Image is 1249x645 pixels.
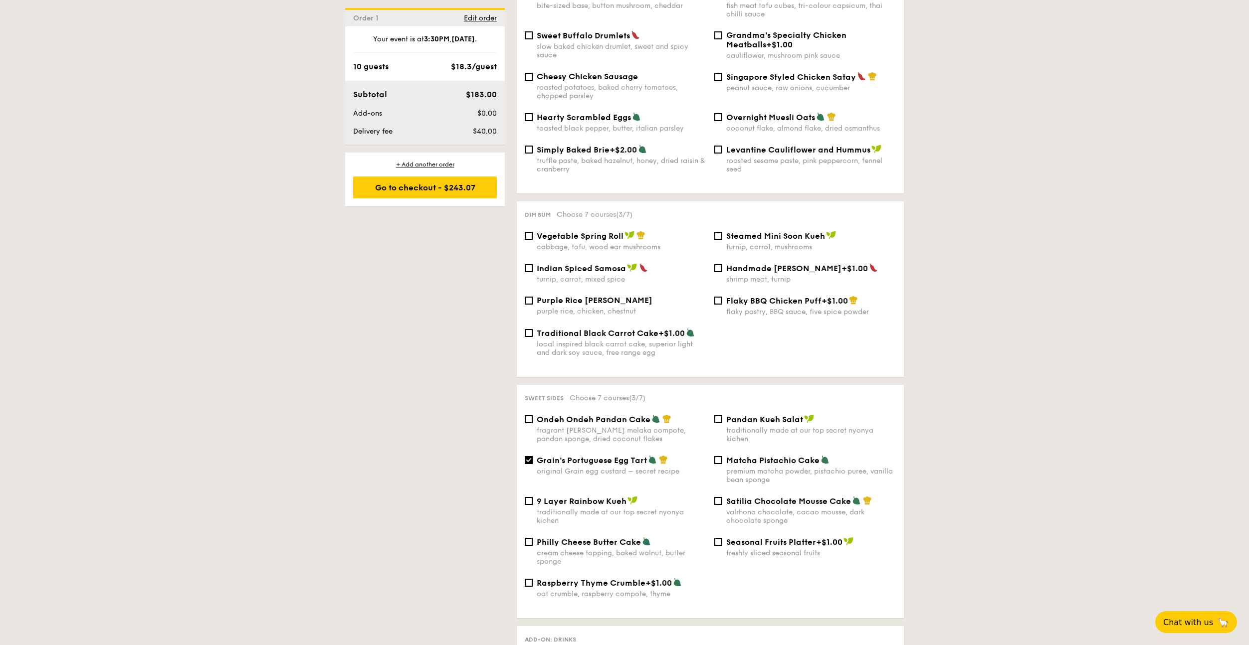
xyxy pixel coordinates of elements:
[726,72,856,82] span: Singapore Styled Chicken Satay
[537,426,706,443] div: fragrant [PERSON_NAME] melaka compote, pandan sponge, dried coconut flakes
[821,455,830,464] img: icon-vegetarian.fe4039eb.svg
[726,264,841,273] span: Handmade [PERSON_NAME]
[473,127,497,136] span: $40.00
[424,35,449,43] strong: 3:30PM
[537,83,706,100] div: roasted potatoes, baked cherry tomatoes, chopped parsley
[645,578,672,588] span: +$1.00
[451,61,497,73] div: $18.3/guest
[849,296,858,305] img: icon-chef-hat.a58ddaea.svg
[570,394,645,402] span: Choose 7 courses
[525,415,533,423] input: Ondeh Ondeh Pandan Cakefragrant [PERSON_NAME] melaka compote, pandan sponge, dried coconut flakes
[726,415,803,424] span: Pandan Kueh Salat
[686,328,695,337] img: icon-vegetarian.fe4039eb.svg
[869,263,878,272] img: icon-spicy.37a8142b.svg
[537,275,706,284] div: turnip, carrot, mixed spice
[525,636,576,643] span: Add-on: Drinks
[537,508,706,525] div: traditionally made at our top secret nyonya kichen
[726,243,896,251] div: turnip, carrot, mushrooms
[714,113,722,121] input: Overnight Muesli Oatscoconut flake, almond flake, dried osmanthus
[353,61,389,73] div: 10 guests
[631,30,640,39] img: icon-spicy.37a8142b.svg
[816,537,842,547] span: +$1.00
[557,210,632,219] span: Choose 7 courses
[857,72,866,81] img: icon-spicy.37a8142b.svg
[525,73,533,81] input: Cheesy Chicken Sausageroasted potatoes, baked cherry tomatoes, chopped parsley
[525,395,564,402] span: Sweet sides
[525,264,533,272] input: Indian Spiced Samosaturnip, carrot, mixed spice
[353,90,387,99] span: Subtotal
[537,456,647,465] span: Grain's Portuguese Egg Tart
[537,124,706,133] div: toasted black pepper, butter, italian parsley
[726,1,896,18] div: fish meat tofu cubes, tri-colour capsicum, thai chilli sauce
[537,113,631,122] span: Hearty Scrambled Eggs
[525,211,551,218] span: Dim sum
[863,496,872,505] img: icon-chef-hat.a58ddaea.svg
[537,307,706,316] div: purple rice, chicken, chestnut
[525,113,533,121] input: Hearty Scrambled Eggstoasted black pepper, butter, italian parsley
[726,296,822,306] span: Flaky BBQ Chicken Puff
[537,264,626,273] span: Indian Spiced Samosa
[525,456,533,464] input: Grain's Portuguese Egg Tartoriginal Grain egg custard – secret recipe
[726,124,896,133] div: coconut flake, almond flake, dried osmanthus
[537,1,706,10] div: bite-sized base, button mushroom, cheddar
[843,537,853,546] img: icon-vegan.f8ff3823.svg
[638,145,647,154] img: icon-vegetarian.fe4039eb.svg
[658,328,685,338] span: +$1.00
[537,340,706,357] div: local inspired black carrot cake, superior light and dark soy sauce, free range egg
[624,231,634,240] img: icon-vegan.f8ff3823.svg
[627,496,637,505] img: icon-vegan.f8ff3823.svg
[714,415,722,423] input: Pandan Kueh Salattraditionally made at our top secret nyonya kichen
[525,579,533,587] input: Raspberry Thyme Crumble+$1.00oat crumble, raspberry compote, thyme
[726,84,896,92] div: peanut sauce, raw onions, cucumber
[537,157,706,173] div: truffle paste, baked hazelnut, honey, dried raisin & cranberry
[353,109,382,118] span: Add-ons
[726,275,896,284] div: shrimp meat, turnip
[1163,618,1213,627] span: Chat with us
[714,538,722,546] input: Seasonal Fruits Platter+$1.00freshly sliced seasonal fruits
[639,263,648,272] img: icon-spicy.37a8142b.svg
[726,157,896,173] div: roasted sesame paste, pink peppercorn, fennel seed
[451,35,475,43] strong: [DATE]
[466,90,497,99] span: $183.00
[353,161,497,168] div: + Add another order
[726,508,896,525] div: valrhona chocolate, cacao mousse, dark chocolate sponge
[726,231,825,241] span: Steamed Mini Soon Kueh
[537,578,645,588] span: Raspberry Thyme Crumble
[726,496,851,506] span: Satilia Chocolate Mousse Cake
[629,394,645,402] span: (3/7)
[525,538,533,546] input: Philly Cheese Butter Cakecream cheese topping, baked walnut, butter sponge
[726,113,815,122] span: Overnight Muesli Oats
[651,414,660,423] img: icon-vegetarian.fe4039eb.svg
[827,112,836,121] img: icon-chef-hat.a58ddaea.svg
[659,455,668,464] img: icon-chef-hat.a58ddaea.svg
[726,308,896,316] div: flaky pastry, BBQ sauce, five spice powder
[871,145,881,154] img: icon-vegan.f8ff3823.svg
[726,30,846,49] span: Grandma's Specialty Chicken Meatballs
[1217,617,1229,628] span: 🦙
[714,264,722,272] input: Handmade [PERSON_NAME]+$1.00shrimp meat, turnip
[673,578,682,587] img: icon-vegetarian.fe4039eb.svg
[537,328,658,338] span: Traditional Black Carrot Cake
[525,31,533,39] input: Sweet Buffalo Drumletsslow baked chicken drumlet, sweet and spicy sauce
[714,31,722,39] input: Grandma's Specialty Chicken Meatballs+$1.00cauliflower, mushroom pink sauce
[826,231,836,240] img: icon-vegan.f8ff3823.svg
[726,537,816,547] span: Seasonal Fruits Platter
[537,42,706,59] div: slow baked chicken drumlet, sweet and spicy sauce
[714,297,722,305] input: Flaky BBQ Chicken Puff+$1.00flaky pastry, BBQ sauce, five spice powder
[726,426,896,443] div: traditionally made at our top secret nyonya kichen
[822,296,848,306] span: +$1.00
[464,14,497,22] span: Edit order
[726,467,896,484] div: premium matcha powder, pistachio puree, vanilla bean sponge
[353,14,383,22] span: Order 1
[525,297,533,305] input: Purple Rice [PERSON_NAME]purple rice, chicken, chestnut
[714,73,722,81] input: Singapore Styled Chicken Sataypeanut sauce, raw onions, cucumber
[477,109,497,118] span: $0.00
[636,231,645,240] img: icon-chef-hat.a58ddaea.svg
[537,31,630,40] span: Sweet Buffalo Drumlets
[537,231,624,241] span: Vegetable Spring Roll
[852,496,861,505] img: icon-vegetarian.fe4039eb.svg
[726,51,896,60] div: cauliflower, mushroom pink sauce
[726,456,820,465] span: Matcha Pistachio Cake
[642,537,651,546] img: icon-vegetarian.fe4039eb.svg
[353,127,393,136] span: Delivery fee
